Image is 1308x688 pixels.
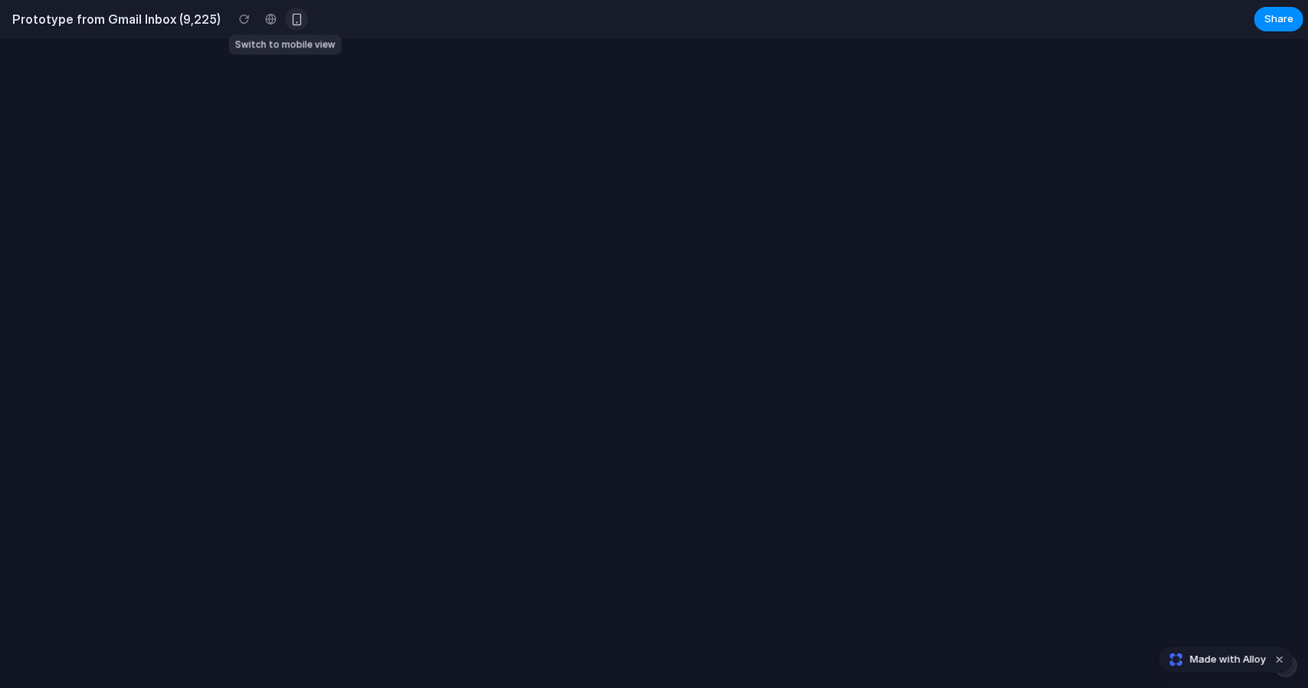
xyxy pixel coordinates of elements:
span: Share [1264,11,1293,27]
span: Made with Alloy [1190,652,1266,667]
h2: Prototype from Gmail Inbox (9,225) [6,10,221,28]
a: Made with Alloy [1159,652,1267,667]
button: Share [1254,7,1303,31]
div: Switch to mobile view [229,34,342,54]
button: Dismiss watermark [1270,650,1289,669]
